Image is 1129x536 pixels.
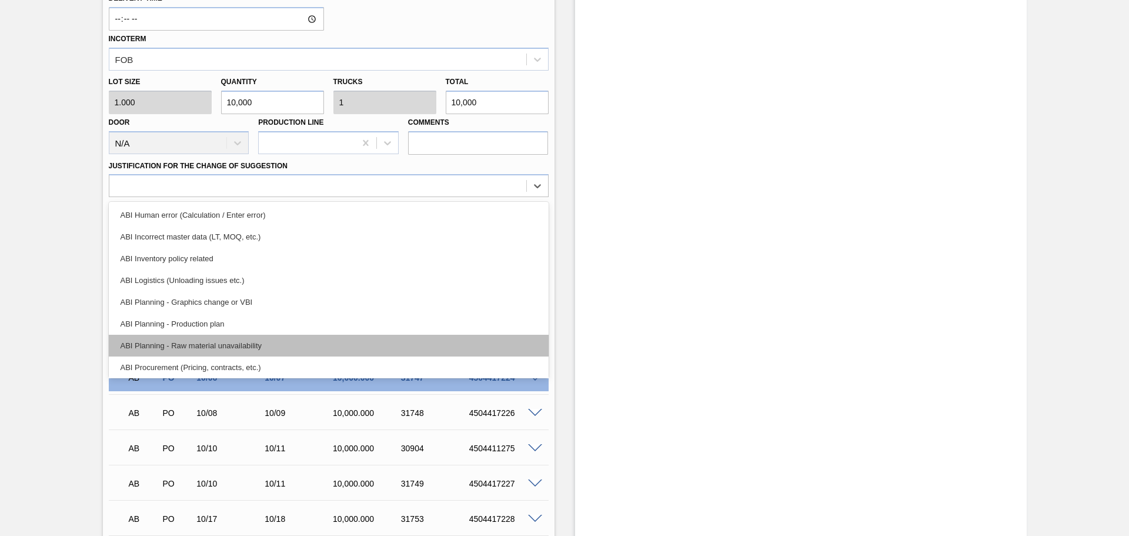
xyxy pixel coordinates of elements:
[398,444,475,453] div: 30904
[109,74,212,91] label: Lot size
[398,514,475,524] div: 31753
[330,444,406,453] div: 10,000.000
[258,118,323,126] label: Production Line
[221,78,257,86] label: Quantity
[159,514,195,524] div: Purchase order
[193,514,270,524] div: 10/17/2025
[109,291,549,313] div: ABI Planning - Graphics change or VBI
[333,78,363,86] label: Trucks
[330,408,406,418] div: 10,000.000
[109,226,549,248] div: ABI Incorrect master data (LT, MOQ, etc.)
[129,408,158,418] p: AB
[193,479,270,488] div: 10/10/2025
[126,471,161,497] div: Awaiting Billing
[262,444,338,453] div: 10/11/2025
[129,479,158,488] p: AB
[466,514,543,524] div: 4504417228
[126,435,161,461] div: Awaiting Billing
[159,408,195,418] div: Purchase order
[109,204,549,226] div: ABI Human error (Calculation / Enter error)
[262,479,338,488] div: 10/11/2025
[126,400,161,426] div: Awaiting Billing
[262,408,338,418] div: 10/09/2025
[129,444,158,453] p: AB
[330,514,406,524] div: 10,000.000
[129,514,158,524] p: AB
[109,269,549,291] div: ABI Logistics (Unloading issues etc.)
[193,444,270,453] div: 10/10/2025
[446,78,469,86] label: Total
[466,408,543,418] div: 4504417226
[330,479,406,488] div: 10,000.000
[109,357,549,378] div: ABI Procurement (Pricing, contracts, etc.)
[466,444,543,453] div: 4504411275
[408,114,549,131] label: Comments
[159,479,195,488] div: Purchase order
[109,200,549,217] label: Observation
[109,162,288,170] label: Justification for the Change of Suggestion
[466,479,543,488] div: 4504417227
[159,444,195,453] div: Purchase order
[398,408,475,418] div: 31748
[109,248,549,269] div: ABI Inventory policy related
[262,514,338,524] div: 10/18/2025
[109,335,549,357] div: ABI Planning - Raw material unavailability
[109,35,146,43] label: Incoterm
[109,118,130,126] label: Door
[398,479,475,488] div: 31749
[126,506,161,532] div: Awaiting Billing
[109,313,549,335] div: ABI Planning - Production plan
[193,408,270,418] div: 10/08/2025
[115,54,133,64] div: FOB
